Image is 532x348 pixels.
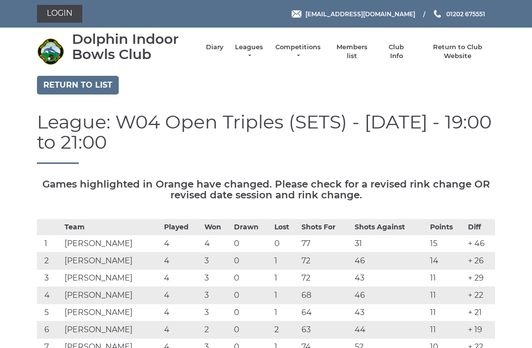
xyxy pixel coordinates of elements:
td: 0 [232,287,272,304]
td: [PERSON_NAME] [62,235,162,253]
h1: League: W04 Open Triples (SETS) - [DATE] - 19:00 to 21:00 [37,112,495,164]
td: 3 [202,287,232,304]
td: 2 [272,321,299,339]
th: Points [428,220,465,235]
td: 4 [37,287,62,304]
td: 4 [162,321,202,339]
td: 4 [162,304,202,321]
td: 2 [202,321,232,339]
th: Lost [272,220,299,235]
td: 6 [37,321,62,339]
td: 1 [37,235,62,253]
td: 0 [272,235,299,253]
td: 44 [352,321,428,339]
td: 14 [428,253,465,270]
td: 4 [162,287,202,304]
td: 15 [428,235,465,253]
td: 72 [299,253,352,270]
td: 3 [37,270,62,287]
th: Drawn [232,220,272,235]
a: Login [37,5,82,23]
img: Phone us [434,10,441,18]
td: 11 [428,321,465,339]
td: 0 [232,235,272,253]
th: Won [202,220,232,235]
td: 2 [37,253,62,270]
th: Team [62,220,162,235]
td: 46 [352,253,428,270]
a: Competitions [274,43,322,61]
img: Dolphin Indoor Bowls Club [37,38,64,65]
td: 0 [232,253,272,270]
td: 1 [272,287,299,304]
td: + 19 [465,321,495,339]
span: 01202 675551 [446,10,485,17]
td: 4 [162,235,202,253]
td: 3 [202,270,232,287]
td: 63 [299,321,352,339]
td: 1 [272,270,299,287]
a: Members list [331,43,372,61]
a: Return to Club Website [421,43,495,61]
th: Diff [465,220,495,235]
td: 72 [299,270,352,287]
td: 3 [202,253,232,270]
td: + 46 [465,235,495,253]
td: 77 [299,235,352,253]
td: 11 [428,304,465,321]
a: Return to list [37,76,119,95]
td: 0 [232,270,272,287]
td: 1 [272,253,299,270]
span: [EMAIL_ADDRESS][DOMAIN_NAME] [305,10,415,17]
td: 68 [299,287,352,304]
td: 11 [428,287,465,304]
td: 11 [428,270,465,287]
th: Shots Against [352,220,428,235]
td: [PERSON_NAME] [62,270,162,287]
th: Shots For [299,220,352,235]
div: Dolphin Indoor Bowls Club [72,32,196,62]
td: 46 [352,287,428,304]
td: + 29 [465,270,495,287]
th: Played [162,220,202,235]
img: Email [292,10,301,18]
td: 4 [162,270,202,287]
td: 0 [232,304,272,321]
td: 64 [299,304,352,321]
td: [PERSON_NAME] [62,321,162,339]
h5: Games highlighted in Orange have changed. Please check for a revised rink change OR revised date ... [37,179,495,200]
td: + 22 [465,287,495,304]
td: + 26 [465,253,495,270]
a: Diary [206,43,224,52]
td: + 21 [465,304,495,321]
td: 43 [352,304,428,321]
td: [PERSON_NAME] [62,287,162,304]
td: 0 [232,321,272,339]
a: Club Info [382,43,411,61]
td: 1 [272,304,299,321]
td: 4 [202,235,232,253]
td: 5 [37,304,62,321]
a: Leagues [233,43,265,61]
a: Email [EMAIL_ADDRESS][DOMAIN_NAME] [292,9,415,19]
td: 31 [352,235,428,253]
td: 4 [162,253,202,270]
td: 3 [202,304,232,321]
td: [PERSON_NAME] [62,253,162,270]
td: 43 [352,270,428,287]
td: [PERSON_NAME] [62,304,162,321]
a: Phone us 01202 675551 [432,9,485,19]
